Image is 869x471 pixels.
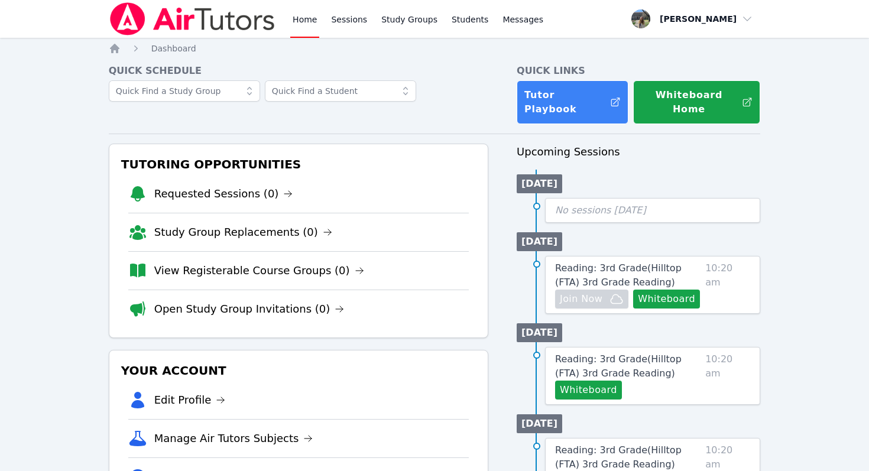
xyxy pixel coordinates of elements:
[154,301,345,317] a: Open Study Group Invitations (0)
[109,2,276,35] img: Air Tutors
[517,80,628,124] a: Tutor Playbook
[555,204,646,216] span: No sessions [DATE]
[555,262,682,288] span: Reading: 3rd Grade ( Hilltop (FTA) 3rd Grade Reading )
[517,414,562,433] li: [DATE]
[555,290,628,308] button: Join Now
[555,261,701,290] a: Reading: 3rd Grade(Hilltop (FTA) 3rd Grade Reading)
[633,80,760,124] button: Whiteboard Home
[119,360,478,381] h3: Your Account
[705,352,750,399] span: 10:20 am
[517,144,760,160] h3: Upcoming Sessions
[517,323,562,342] li: [DATE]
[517,232,562,251] li: [DATE]
[517,64,760,78] h4: Quick Links
[109,64,488,78] h4: Quick Schedule
[633,290,700,308] button: Whiteboard
[555,353,682,379] span: Reading: 3rd Grade ( Hilltop (FTA) 3rd Grade Reading )
[154,430,313,447] a: Manage Air Tutors Subjects
[109,80,260,102] input: Quick Find a Study Group
[555,381,622,399] button: Whiteboard
[560,292,602,306] span: Join Now
[502,14,543,25] span: Messages
[555,444,682,470] span: Reading: 3rd Grade ( Hilltop (FTA) 3rd Grade Reading )
[151,44,196,53] span: Dashboard
[265,80,416,102] input: Quick Find a Student
[154,392,226,408] a: Edit Profile
[154,262,364,279] a: View Registerable Course Groups (0)
[517,174,562,193] li: [DATE]
[109,43,761,54] nav: Breadcrumb
[154,224,332,241] a: Study Group Replacements (0)
[151,43,196,54] a: Dashboard
[705,261,750,308] span: 10:20 am
[119,154,478,175] h3: Tutoring Opportunities
[154,186,293,202] a: Requested Sessions (0)
[555,352,701,381] a: Reading: 3rd Grade(Hilltop (FTA) 3rd Grade Reading)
